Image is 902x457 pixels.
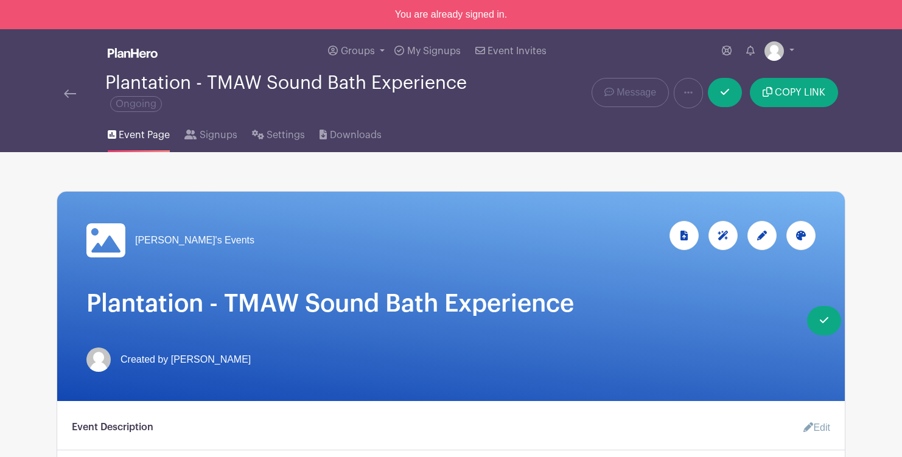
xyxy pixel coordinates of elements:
[470,29,551,73] a: Event Invites
[72,422,153,433] h6: Event Description
[320,113,381,152] a: Downloads
[775,88,825,97] span: COPY LINK
[323,29,390,73] a: Groups
[341,46,375,56] span: Groups
[184,113,237,152] a: Signups
[764,41,784,61] img: default-ce2991bfa6775e67f084385cd625a349d9dcbb7a52a09fb2fda1e96e2d18dcdb.png
[110,96,162,112] span: Ongoing
[617,85,656,100] span: Message
[119,128,170,142] span: Event Page
[135,233,254,248] span: [PERSON_NAME]'s Events
[105,73,500,113] div: Plantation - TMAW Sound Bath Experience
[592,78,669,107] a: Message
[488,46,547,56] span: Event Invites
[330,128,382,142] span: Downloads
[86,347,111,372] img: default-ce2991bfa6775e67f084385cd625a349d9dcbb7a52a09fb2fda1e96e2d18dcdb.png
[267,128,305,142] span: Settings
[750,78,838,107] button: COPY LINK
[407,46,461,56] span: My Signups
[86,221,254,260] a: [PERSON_NAME]'s Events
[64,89,76,98] img: back-arrow-29a5d9b10d5bd6ae65dc969a981735edf675c4d7a1fe02e03b50dbd4ba3cdb55.svg
[121,352,251,367] span: Created by [PERSON_NAME]
[794,416,830,440] a: Edit
[200,128,237,142] span: Signups
[86,289,816,318] h1: Plantation - TMAW Sound Bath Experience
[252,113,305,152] a: Settings
[108,113,170,152] a: Event Page
[108,48,158,58] img: logo_white-6c42ec7e38ccf1d336a20a19083b03d10ae64f83f12c07503d8b9e83406b4c7d.svg
[390,29,465,73] a: My Signups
